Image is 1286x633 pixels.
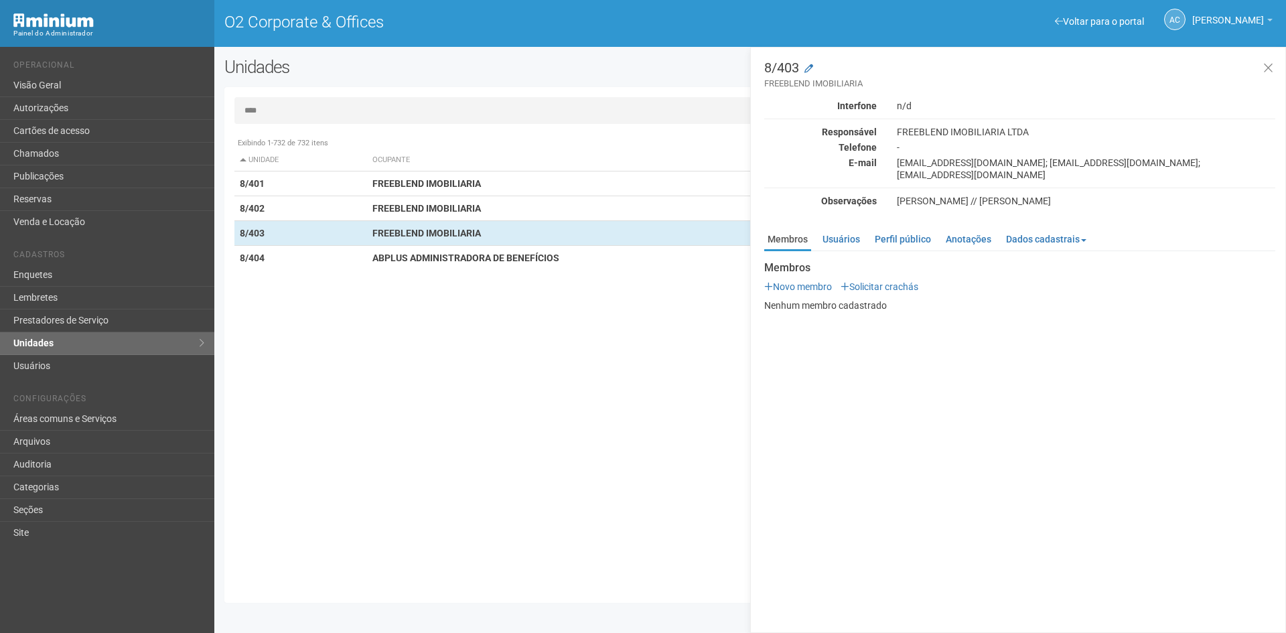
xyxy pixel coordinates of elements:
strong: FREEBLEND IMOBILIARIA [372,203,481,214]
strong: FREEBLEND IMOBILIARIA [372,178,481,189]
li: Configurações [13,394,204,408]
a: Modificar a unidade [804,62,813,76]
div: Exibindo 1-732 de 732 itens [234,137,1266,149]
a: Membros [764,229,811,251]
a: AC [1164,9,1186,30]
h1: O2 Corporate & Offices [224,13,740,31]
strong: 8/402 [240,203,265,214]
a: Usuários [819,229,863,249]
div: Observações [754,195,887,207]
a: Novo membro [764,281,832,292]
a: Solicitar crachás [841,281,918,292]
div: Telefone [754,141,887,153]
th: Unidade: activate to sort column descending [234,149,367,171]
li: Cadastros [13,250,204,264]
strong: 8/404 [240,253,265,263]
a: Dados cadastrais [1003,229,1090,249]
div: [EMAIL_ADDRESS][DOMAIN_NAME]; [EMAIL_ADDRESS][DOMAIN_NAME]; [EMAIL_ADDRESS][DOMAIN_NAME] [887,157,1285,181]
div: - [887,141,1285,153]
li: Operacional [13,60,204,74]
h3: 8/403 [764,61,1275,90]
a: [PERSON_NAME] [1192,17,1273,27]
small: FREEBLEND IMOBILIARIA [764,78,1275,90]
span: Ana Carla de Carvalho Silva [1192,2,1264,25]
strong: ABPLUS ADMINISTRADORA DE BENEFÍCIOS [372,253,559,263]
a: Perfil público [871,229,934,249]
a: Voltar para o portal [1055,16,1144,27]
strong: 8/403 [240,228,265,238]
h2: Unidades [224,57,651,77]
a: Anotações [942,229,995,249]
div: [PERSON_NAME] // [PERSON_NAME] [887,195,1285,207]
div: FREEBLEND IMOBILIARIA LTDA [887,126,1285,138]
strong: 8/401 [240,178,265,189]
div: E-mail [754,157,887,169]
th: Ocupante: activate to sort column ascending [367,149,822,171]
strong: Membros [764,262,1275,274]
img: Minium [13,13,94,27]
div: Responsável [754,126,887,138]
div: Interfone [754,100,887,112]
p: Nenhum membro cadastrado [764,299,1275,311]
div: Painel do Administrador [13,27,204,40]
strong: FREEBLEND IMOBILIARIA [372,228,481,238]
div: n/d [887,100,1285,112]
